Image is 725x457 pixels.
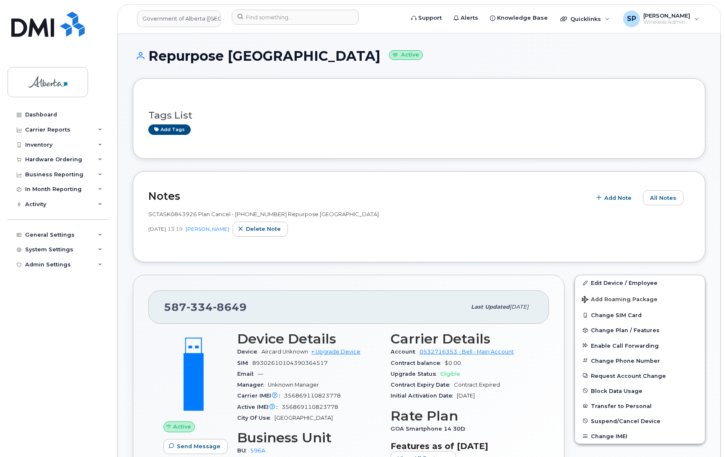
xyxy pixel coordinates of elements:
[391,408,534,423] h3: Rate Plan
[604,194,632,202] span: Add Note
[575,413,705,429] button: Suspend/Cancel Device
[575,398,705,413] button: Transfer to Personal
[148,211,379,217] span: SCTASK0843926 Plan Cancel - [PHONE_NUMBER] Repurpose [GEOGRAPHIC_DATA]
[643,190,684,205] button: All Notes
[262,349,308,355] span: Aircard Unknown
[510,304,528,310] span: [DATE]
[457,392,475,399] span: [DATE]
[575,429,705,444] button: Change IMEI
[237,371,258,377] span: Email
[445,360,461,366] span: $0.00
[454,382,500,388] span: Contract Expired
[168,225,182,232] span: 13:19
[268,382,319,388] span: Unknown Manager
[650,194,676,202] span: All Notes
[575,323,705,338] button: Change Plan / Features
[246,225,281,233] span: Delete note
[237,360,252,366] span: SIM
[284,392,341,399] span: 356869110823778
[133,49,705,63] h1: Repurpose [GEOGRAPHIC_DATA]
[186,226,229,232] a: [PERSON_NAME]
[575,338,705,353] button: Enable Call Forwarding
[148,110,690,121] h3: Tags List
[591,342,659,349] span: Enable Call Forwarding
[237,382,268,388] span: Manager
[391,392,457,399] span: Initial Activation Date
[148,124,191,135] a: Add tags
[440,371,460,377] span: Eligible
[575,307,705,323] button: Change SIM Card
[177,442,220,450] span: Send Message
[148,190,587,202] h2: Notes
[575,353,705,368] button: Change Phone Number
[237,331,381,346] h3: Device Details
[163,439,228,454] button: Send Message
[471,304,510,310] span: Last updated
[575,368,705,383] button: Request Account Change
[282,404,338,410] span: 356869110823778
[419,349,514,355] a: 0532716353 - Bell - Main Account
[237,392,284,399] span: Carrier IMEI
[237,447,250,454] span: BU
[233,222,288,237] button: Delete note
[575,290,705,307] button: Add Roaming Package
[389,50,423,60] small: Active
[237,349,262,355] span: Device
[237,430,381,445] h3: Business Unit
[391,371,440,377] span: Upgrade Status
[591,190,639,205] button: Add Note
[258,371,263,377] span: —
[591,418,660,424] span: Suspend/Cancel Device
[237,404,282,410] span: Active IMEI
[582,296,658,304] span: Add Roaming Package
[274,415,333,421] span: [GEOGRAPHIC_DATA]
[391,349,419,355] span: Account
[252,360,328,366] span: 89302610104390364517
[391,441,534,451] h3: Features as of [DATE]
[148,225,166,232] span: [DATE]
[164,301,247,313] span: 587
[575,275,705,290] a: Edit Device / Employee
[391,331,534,346] h3: Carrier Details
[237,415,274,421] span: City Of Use
[250,447,265,454] a: 596A
[591,327,660,333] span: Change Plan / Features
[391,426,469,432] span: GOA Smartphone 14 30D
[391,360,445,366] span: Contract balance
[575,383,705,398] button: Block Data Usage
[186,301,213,313] span: 334
[311,349,360,355] a: + Upgrade Device
[391,382,454,388] span: Contract Expiry Date
[213,301,247,313] span: 8649
[173,423,191,431] span: Active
